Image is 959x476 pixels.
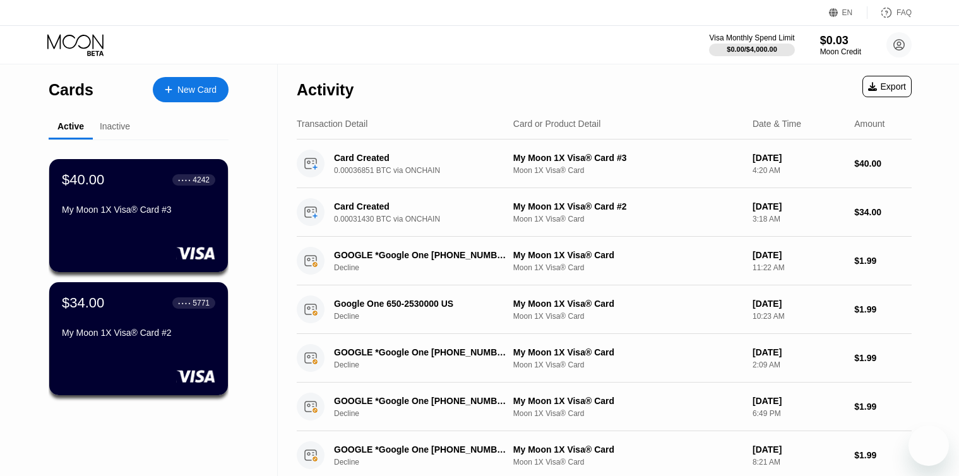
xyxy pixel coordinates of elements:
div: My Moon 1X Visa® Card [513,250,742,260]
div: Card Created [334,153,507,163]
div: 4242 [193,176,210,184]
div: 2:09 AM [753,360,844,369]
div: $1.99 [854,304,912,314]
div: Date & Time [753,119,801,129]
div: $1.99 [854,402,912,412]
div: 5771 [193,299,210,307]
div: FAQ [896,8,912,17]
div: Activity [297,81,354,99]
div: Decline [334,458,520,467]
div: Transaction Detail [297,119,367,129]
div: GOOGLE *Google One [PHONE_NUMBER] USDeclineMy Moon 1X Visa® CardMoon 1X Visa® Card[DATE]11:22 AM$... [297,237,912,285]
div: 8:21 AM [753,458,844,467]
div: $1.99 [854,450,912,460]
div: My Moon 1X Visa® Card [513,444,742,455]
div: [DATE] [753,347,844,357]
div: New Card [153,77,229,102]
div: $40.00 [62,172,104,188]
div: Export [868,81,906,92]
div: $40.00 [854,158,912,169]
div: Moon 1X Visa® Card [513,409,742,418]
div: $0.03 [820,34,861,47]
div: ● ● ● ● [178,301,191,305]
div: 0.00031430 BTC via ONCHAIN [334,215,520,223]
div: [DATE] [753,396,844,406]
div: EN [842,8,853,17]
div: EN [829,6,867,19]
div: Moon Credit [820,47,861,56]
div: $34.00 [854,207,912,217]
div: My Moon 1X Visa® Card [513,347,742,357]
div: Decline [334,263,520,272]
div: My Moon 1X Visa® Card #3 [62,205,215,215]
iframe: Button to launch messaging window [908,425,949,466]
div: Active [57,121,84,131]
div: 10:23 AM [753,312,844,321]
div: Moon 1X Visa® Card [513,458,742,467]
div: New Card [177,85,217,95]
div: Card Created [334,201,507,211]
div: ● ● ● ● [178,178,191,182]
div: Decline [334,409,520,418]
div: 4:20 AM [753,166,844,175]
div: 3:18 AM [753,215,844,223]
div: $1.99 [854,256,912,266]
div: GOOGLE *Google One [PHONE_NUMBER] US [334,347,507,357]
div: Decline [334,312,520,321]
div: [DATE] [753,299,844,309]
div: Moon 1X Visa® Card [513,263,742,272]
div: 6:49 PM [753,409,844,418]
div: GOOGLE *Google One [PHONE_NUMBER] USDeclineMy Moon 1X Visa® CardMoon 1X Visa® Card[DATE]2:09 AM$1.99 [297,334,912,383]
div: [DATE] [753,250,844,260]
div: Card Created0.00036851 BTC via ONCHAINMy Moon 1X Visa® Card #3Moon 1X Visa® Card[DATE]4:20 AM$40.00 [297,140,912,188]
div: FAQ [867,6,912,19]
div: $1.99 [854,353,912,363]
div: Google One 650-2530000 USDeclineMy Moon 1X Visa® CardMoon 1X Visa® Card[DATE]10:23 AM$1.99 [297,285,912,334]
div: GOOGLE *Google One [PHONE_NUMBER] US [334,444,507,455]
div: Cards [49,81,93,99]
div: $34.00 [62,295,104,311]
div: My Moon 1X Visa® Card #2 [513,201,742,211]
div: [DATE] [753,444,844,455]
div: GOOGLE *Google One [PHONE_NUMBER] US [334,250,507,260]
div: Card or Product Detail [513,119,601,129]
div: Moon 1X Visa® Card [513,215,742,223]
div: Visa Monthly Spend Limit [709,33,794,42]
div: Card Created0.00031430 BTC via ONCHAINMy Moon 1X Visa® Card #2Moon 1X Visa® Card[DATE]3:18 AM$34.00 [297,188,912,237]
div: [DATE] [753,201,844,211]
div: Inactive [100,121,130,131]
div: Export [862,76,912,97]
div: Decline [334,360,520,369]
div: My Moon 1X Visa® Card #2 [62,328,215,338]
div: My Moon 1X Visa® Card #3 [513,153,742,163]
div: [DATE] [753,153,844,163]
div: GOOGLE *Google One [PHONE_NUMBER] US [334,396,507,406]
div: Visa Monthly Spend Limit$0.00/$4,000.00 [709,33,794,56]
div: $0.03Moon Credit [820,34,861,56]
div: 0.00036851 BTC via ONCHAIN [334,166,520,175]
div: My Moon 1X Visa® Card [513,299,742,309]
div: $40.00● ● ● ●4242My Moon 1X Visa® Card #3 [49,159,228,272]
div: Moon 1X Visa® Card [513,166,742,175]
div: Moon 1X Visa® Card [513,360,742,369]
div: $0.00 / $4,000.00 [727,45,777,53]
div: GOOGLE *Google One [PHONE_NUMBER] USDeclineMy Moon 1X Visa® CardMoon 1X Visa® Card[DATE]6:49 PM$1.99 [297,383,912,431]
div: $34.00● ● ● ●5771My Moon 1X Visa® Card #2 [49,282,228,395]
div: Moon 1X Visa® Card [513,312,742,321]
div: 11:22 AM [753,263,844,272]
div: My Moon 1X Visa® Card [513,396,742,406]
div: Amount [854,119,885,129]
div: Google One 650-2530000 US [334,299,507,309]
